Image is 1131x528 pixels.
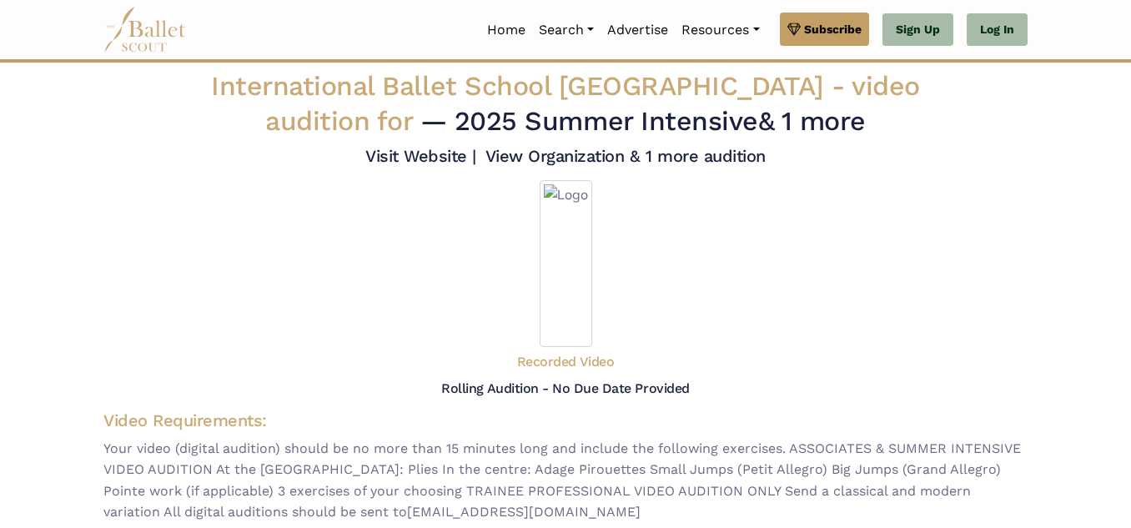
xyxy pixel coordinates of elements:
a: Subscribe [780,13,869,46]
img: Logo [540,180,592,347]
a: Search [532,13,601,48]
a: Advertise [601,13,675,48]
a: & 1 more [758,105,866,137]
span: Your video (digital audition) should be no more than 15 minutes long and include the following ex... [103,438,1028,523]
a: Home [480,13,532,48]
span: video audition for [265,70,920,137]
a: Sign Up [882,13,953,47]
span: Subscribe [804,20,862,38]
a: Resources [675,13,766,48]
span: Video Requirements: [103,410,267,430]
a: Log In [967,13,1028,47]
span: International Ballet School [GEOGRAPHIC_DATA] - [211,70,920,137]
span: — 2025 Summer Intensive [420,105,866,137]
img: gem.svg [787,20,801,38]
h5: Rolling Audition - No Due Date Provided [441,380,689,396]
a: View Organization & 1 more audition [485,146,766,166]
a: Visit Website | [365,146,476,166]
h5: Recorded Video [517,354,614,371]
